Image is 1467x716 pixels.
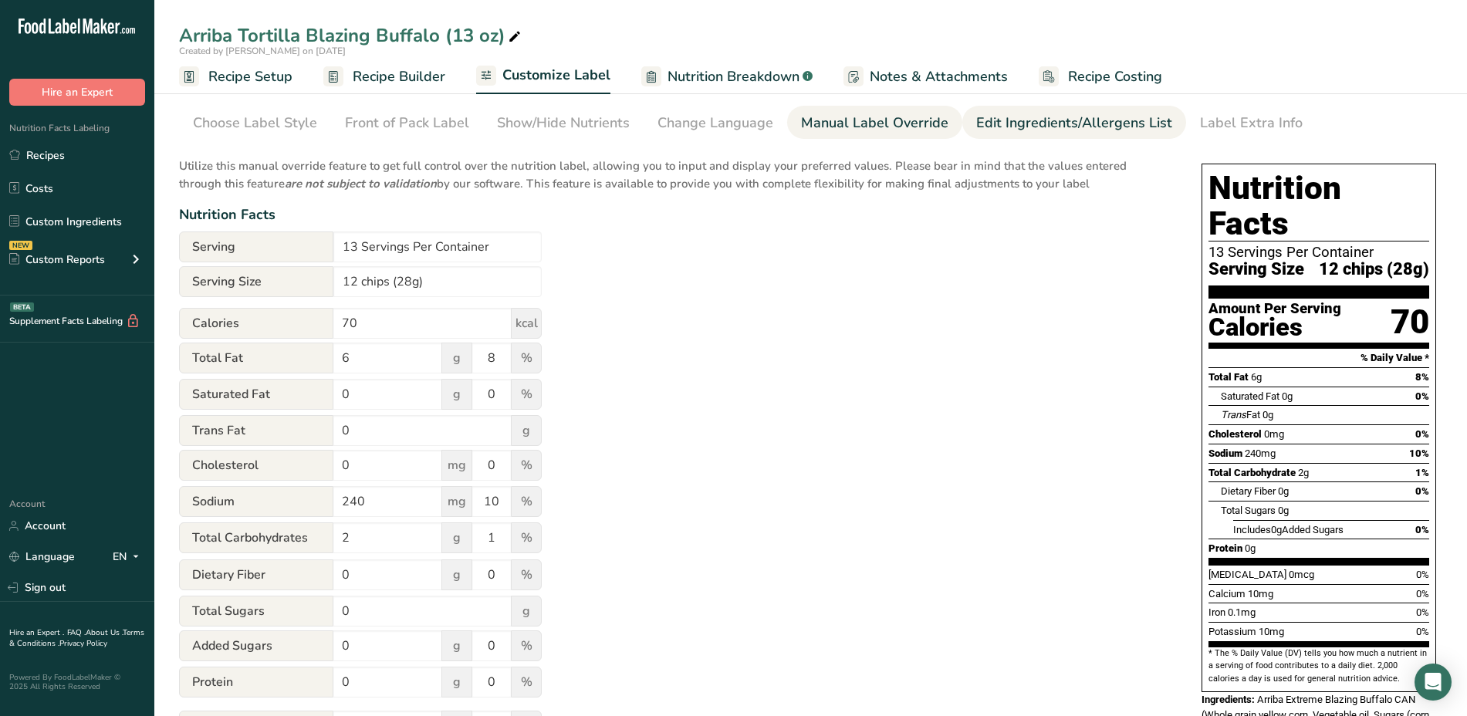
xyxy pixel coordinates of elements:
[1208,606,1225,618] span: Iron
[9,252,105,268] div: Custom Reports
[179,630,333,661] span: Added Sugars
[1278,485,1289,497] span: 0g
[323,59,445,94] a: Recipe Builder
[441,379,472,410] span: g
[179,231,333,262] span: Serving
[1221,505,1276,516] span: Total Sugars
[67,627,86,638] a: FAQ .
[179,266,333,297] span: Serving Size
[113,548,145,566] div: EN
[1245,542,1256,554] span: 0g
[1415,428,1429,440] span: 0%
[801,113,948,133] div: Manual Label Override
[208,66,292,87] span: Recipe Setup
[1415,371,1429,383] span: 8%
[179,308,333,339] span: Calories
[59,638,107,649] a: Privacy Policy
[1228,606,1256,618] span: 0.1mg
[497,113,630,133] div: Show/Hide Nutrients
[441,343,472,373] span: g
[9,543,75,570] a: Language
[1271,524,1282,535] span: 0g
[1208,245,1429,260] div: 13 Servings Per Container
[1233,524,1344,535] span: Includes Added Sugars
[179,596,333,626] span: Total Sugars
[502,65,610,86] span: Customize Label
[870,66,1008,87] span: Notes & Attachments
[285,176,437,191] b: are not subject to validation
[641,59,813,94] a: Nutrition Breakdown
[1391,302,1429,343] div: 70
[1264,428,1284,440] span: 0mg
[976,113,1172,133] div: Edit Ingredients/Allergens List
[476,58,610,95] a: Customize Label
[1221,409,1246,420] i: Trans
[179,343,333,373] span: Total Fat
[441,630,472,661] span: g
[179,450,333,481] span: Cholesterol
[1415,485,1429,497] span: 0%
[1416,588,1429,599] span: 0%
[1251,371,1262,383] span: 6g
[1039,59,1162,94] a: Recipe Costing
[1208,260,1304,279] span: Serving Size
[1208,428,1262,440] span: Cholesterol
[1208,647,1429,685] section: * The % Daily Value (DV) tells you how much a nutrient in a serving of food contributes to a dail...
[1415,467,1429,478] span: 1%
[353,66,445,87] span: Recipe Builder
[511,415,542,446] span: g
[441,450,472,481] span: mg
[1208,542,1242,554] span: Protein
[511,596,542,626] span: g
[441,667,472,697] span: g
[179,667,333,697] span: Protein
[1248,588,1273,599] span: 10mg
[1208,302,1341,316] div: Amount Per Serving
[179,486,333,517] span: Sodium
[1221,409,1260,420] span: Fat
[1298,467,1309,478] span: 2g
[511,343,542,373] span: %
[1409,447,1429,459] span: 10%
[1415,664,1452,701] div: Open Intercom Messenger
[1208,467,1296,478] span: Total Carbohydrate
[10,302,34,312] div: BETA
[1259,626,1284,637] span: 10mg
[1208,588,1246,599] span: Calcium
[1208,371,1249,383] span: Total Fat
[511,667,542,697] span: %
[1208,447,1242,459] span: Sodium
[9,627,64,638] a: Hire an Expert .
[511,379,542,410] span: %
[179,59,292,94] a: Recipe Setup
[193,113,317,133] div: Choose Label Style
[179,522,333,553] span: Total Carbohydrates
[1415,524,1429,535] span: 0%
[441,486,472,517] span: mg
[1416,626,1429,637] span: 0%
[9,79,145,106] button: Hire an Expert
[441,522,472,553] span: g
[1319,260,1429,279] span: 12 chips (28g)
[441,559,472,590] span: g
[1416,606,1429,618] span: 0%
[1262,409,1273,420] span: 0g
[511,522,542,553] span: %
[9,627,144,649] a: Terms & Conditions .
[1208,316,1341,339] div: Calories
[657,113,773,133] div: Change Language
[668,66,799,87] span: Nutrition Breakdown
[179,22,524,49] div: Arriba Tortilla Blazing Buffalo (13 oz)
[843,59,1008,94] a: Notes & Attachments
[1202,694,1255,705] span: Ingredients:
[1208,569,1286,580] span: [MEDICAL_DATA]
[179,148,1171,192] p: Utilize this manual override feature to get full control over the nutrition label, allowing you t...
[179,559,333,590] span: Dietary Fiber
[9,673,145,691] div: Powered By FoodLabelMaker © 2025 All Rights Reserved
[1200,113,1303,133] div: Label Extra Info
[511,630,542,661] span: %
[86,627,123,638] a: About Us .
[345,113,469,133] div: Front of Pack Label
[1282,390,1293,402] span: 0g
[511,559,542,590] span: %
